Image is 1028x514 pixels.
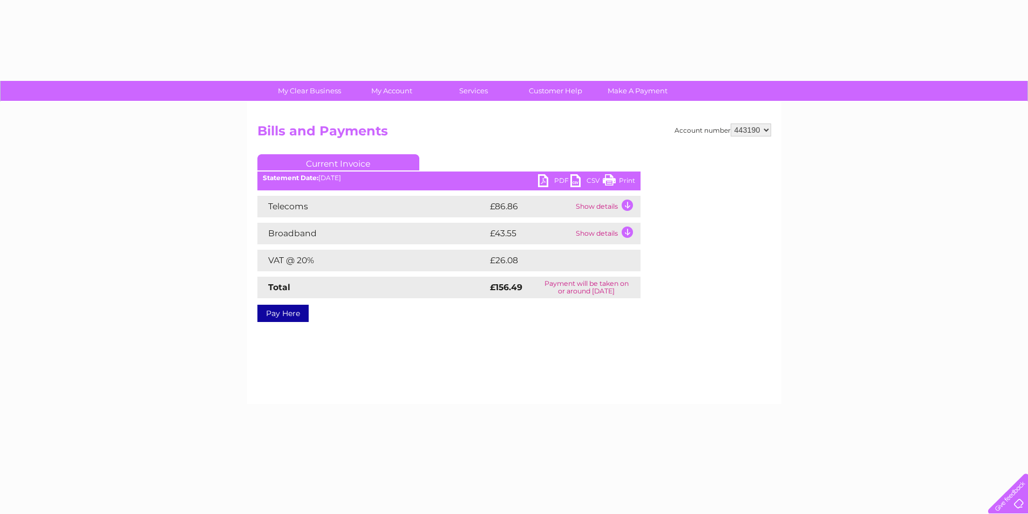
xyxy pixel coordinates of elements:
a: Current Invoice [257,154,419,170]
a: CSV [570,174,603,190]
b: Statement Date: [263,174,318,182]
a: Pay Here [257,305,309,322]
td: £43.55 [487,223,573,244]
td: Telecoms [257,196,487,217]
td: Show details [573,223,641,244]
td: £86.86 [487,196,573,217]
a: My Clear Business [265,81,354,101]
strong: Total [268,282,290,292]
td: VAT @ 20% [257,250,487,271]
div: Account number [675,124,771,136]
a: My Account [347,81,436,101]
div: [DATE] [257,174,641,182]
strong: £156.49 [490,282,522,292]
a: Customer Help [511,81,600,101]
a: Print [603,174,635,190]
a: Make A Payment [593,81,682,101]
a: PDF [538,174,570,190]
h2: Bills and Payments [257,124,771,144]
td: £26.08 [487,250,619,271]
td: Show details [573,196,641,217]
td: Broadband [257,223,487,244]
td: Payment will be taken on or around [DATE] [533,277,641,298]
a: Services [429,81,518,101]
